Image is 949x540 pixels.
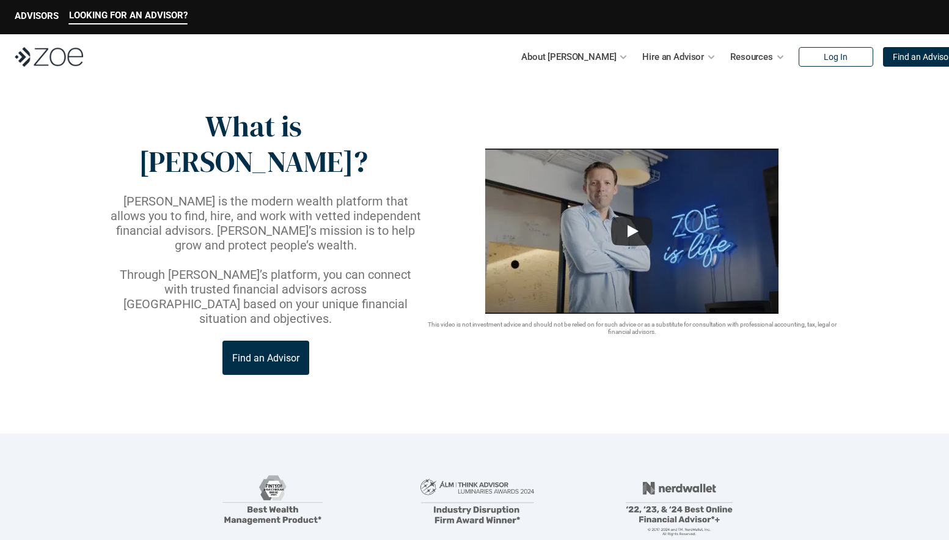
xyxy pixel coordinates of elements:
a: Find an Advisor [222,341,309,375]
p: LOOKING FOR AN ADVISOR? [69,10,188,21]
p: About [PERSON_NAME] [521,48,616,66]
p: Through [PERSON_NAME]’s platform, you can connect with trusted financial advisors across [GEOGRAP... [108,267,423,326]
p: Find an Advisor [232,352,299,364]
p: ADVISORS [15,10,59,21]
p: Resources [730,48,773,66]
img: sddefault.webp [485,149,779,314]
p: Log In [824,52,848,62]
button: Play [611,216,653,246]
p: [PERSON_NAME] is the modern wealth platform that allows you to find, hire, and work with vetted i... [108,194,423,253]
a: Log In [799,47,873,67]
p: What is [PERSON_NAME]? [108,109,398,179]
p: This video is not investment advice and should not be relied on for such advice or as a substitut... [423,321,841,336]
p: Hire an Advisor [642,48,704,66]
